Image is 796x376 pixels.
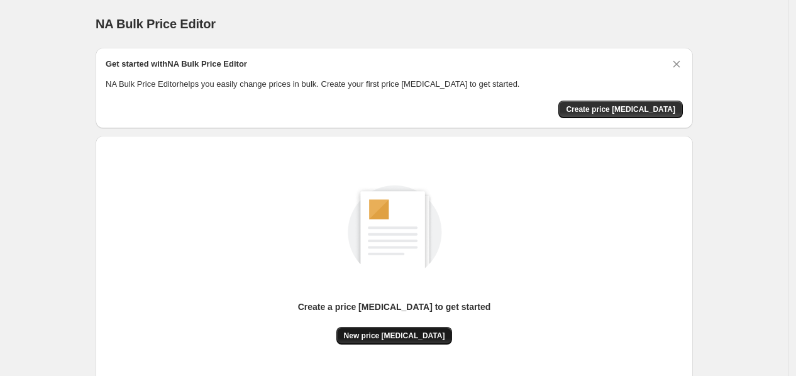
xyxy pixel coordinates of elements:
h2: Get started with NA Bulk Price Editor [106,58,247,70]
button: Create price change job [558,101,683,118]
span: Create price [MEDICAL_DATA] [566,104,675,114]
p: Create a price [MEDICAL_DATA] to get started [298,301,491,313]
span: New price [MEDICAL_DATA] [344,331,445,341]
p: NA Bulk Price Editor helps you easily change prices in bulk. Create your first price [MEDICAL_DAT... [106,78,683,91]
button: New price [MEDICAL_DATA] [336,327,453,345]
button: Dismiss card [670,58,683,70]
span: NA Bulk Price Editor [96,17,216,31]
